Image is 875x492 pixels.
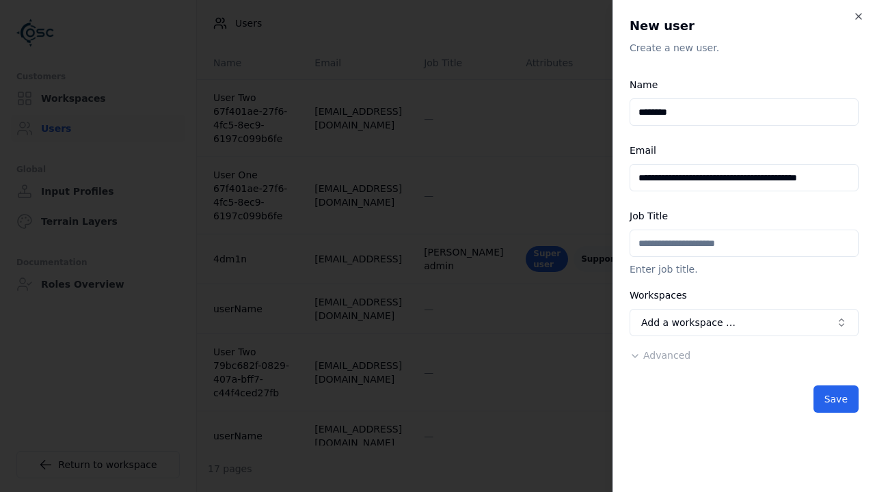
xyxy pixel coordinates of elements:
[630,79,658,90] label: Name
[630,41,859,55] p: Create a new user.
[641,316,736,329] span: Add a workspace …
[630,290,687,301] label: Workspaces
[630,262,859,276] p: Enter job title.
[630,16,859,36] h2: New user
[643,350,690,361] span: Advanced
[630,145,656,156] label: Email
[630,348,690,362] button: Advanced
[813,385,859,413] button: Save
[630,210,668,221] label: Job Title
